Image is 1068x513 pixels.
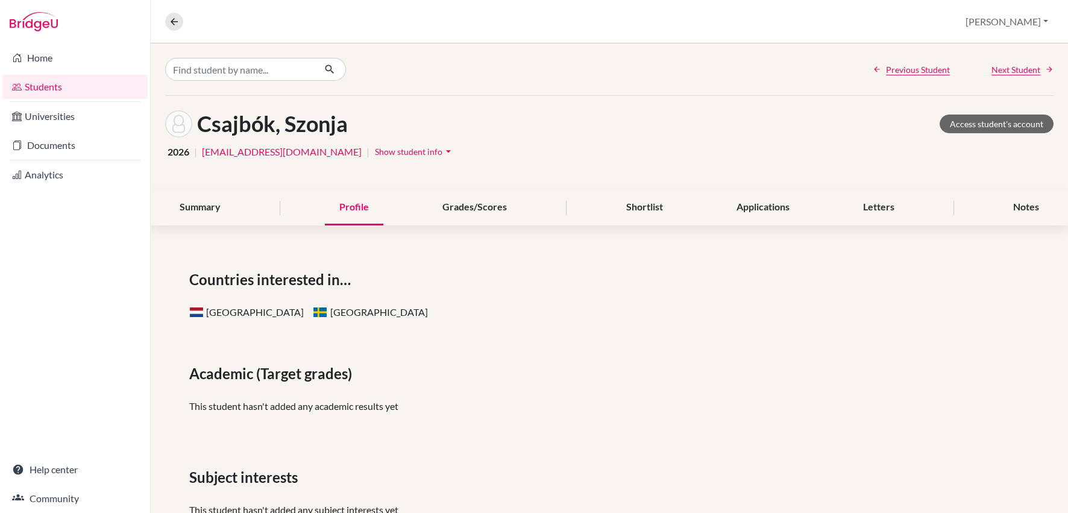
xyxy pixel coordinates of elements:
input: Find student by name... [165,58,315,81]
span: Next Student [991,63,1040,76]
a: Next Student [991,63,1054,76]
a: Community [2,486,148,511]
img: Bridge-U [10,12,58,31]
div: Profile [325,190,383,225]
h1: Csajbók, Szonja [197,111,348,137]
div: Notes [999,190,1054,225]
span: [GEOGRAPHIC_DATA] [313,306,428,318]
span: Subject interests [189,467,303,488]
div: Shortlist [612,190,677,225]
button: Show student infoarrow_drop_down [374,142,455,161]
a: Access student's account [940,115,1054,133]
span: | [194,145,197,159]
div: Summary [165,190,235,225]
span: 2026 [168,145,189,159]
span: Show student info [375,146,442,157]
div: Grades/Scores [428,190,521,225]
a: Help center [2,458,148,482]
span: | [366,145,369,159]
a: Previous Student [873,63,950,76]
a: Documents [2,133,148,157]
p: This student hasn't added any academic results yet [189,399,1029,414]
a: Home [2,46,148,70]
span: Netherlands [189,307,204,318]
a: Universities [2,104,148,128]
a: Analytics [2,163,148,187]
button: [PERSON_NAME] [960,10,1054,33]
div: Applications [722,190,804,225]
span: Previous Student [886,63,950,76]
span: Sweden [313,307,328,318]
a: Students [2,75,148,99]
span: Academic (Target grades) [189,363,357,385]
div: Letters [849,190,909,225]
img: Szonja Csajbók's avatar [165,110,192,137]
span: Countries interested in… [189,269,356,291]
a: [EMAIL_ADDRESS][DOMAIN_NAME] [202,145,362,159]
i: arrow_drop_down [442,145,454,157]
span: [GEOGRAPHIC_DATA] [189,306,304,318]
